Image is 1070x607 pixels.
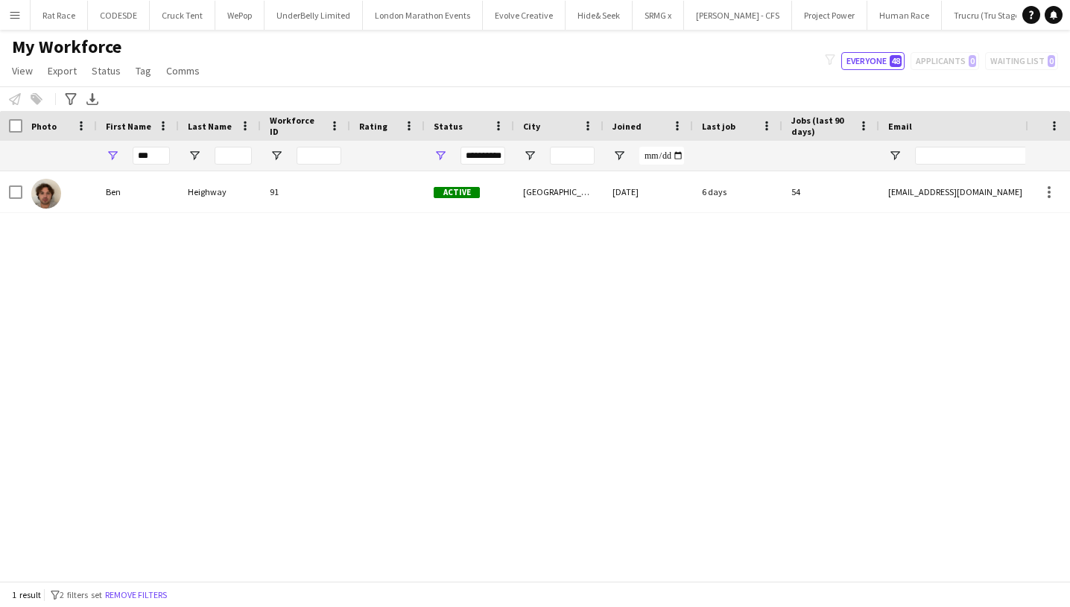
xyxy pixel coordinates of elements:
span: Last Name [188,121,232,132]
span: Joined [612,121,642,132]
button: Remove filters [102,587,170,603]
a: View [6,61,39,80]
button: Hide& Seek [566,1,633,30]
span: Email [888,121,912,132]
button: CODESDE [88,1,150,30]
a: Status [86,61,127,80]
div: Ben [97,171,179,212]
button: Rat Race [31,1,88,30]
input: First Name Filter Input [133,147,170,165]
button: Open Filter Menu [888,149,902,162]
a: Tag [130,61,157,80]
span: 48 [890,55,902,67]
span: Workforce ID [270,115,323,137]
button: Cruck Tent [150,1,215,30]
button: Open Filter Menu [270,149,283,162]
span: First Name [106,121,151,132]
app-action-btn: Export XLSX [83,90,101,108]
span: City [523,121,540,132]
button: Open Filter Menu [188,149,201,162]
button: WePop [215,1,265,30]
div: 54 [782,171,879,212]
div: Heighway [179,171,261,212]
input: Joined Filter Input [639,147,684,165]
button: Human Race [867,1,942,30]
div: 6 days [693,171,782,212]
img: Ben Heighway [31,179,61,209]
span: Jobs (last 90 days) [791,115,852,137]
app-action-btn: Advanced filters [62,90,80,108]
input: City Filter Input [550,147,595,165]
button: Evolve Creative [483,1,566,30]
div: [DATE] [604,171,693,212]
button: [PERSON_NAME] - CFS [684,1,792,30]
button: London Marathon Events [363,1,483,30]
span: Status [92,64,121,77]
span: Rating [359,121,387,132]
span: Export [48,64,77,77]
button: UnderBelly Limited [265,1,363,30]
span: My Workforce [12,36,121,58]
span: Active [434,187,480,198]
span: Tag [136,64,151,77]
button: Everyone48 [841,52,905,70]
button: Open Filter Menu [612,149,626,162]
button: Open Filter Menu [106,149,119,162]
input: Last Name Filter Input [215,147,252,165]
input: Workforce ID Filter Input [297,147,341,165]
button: SRMG x [633,1,684,30]
span: Photo [31,121,57,132]
span: 2 filters set [60,589,102,600]
button: Open Filter Menu [523,149,536,162]
span: Comms [166,64,200,77]
button: Project Power [792,1,867,30]
span: Last job [702,121,735,132]
span: Status [434,121,463,132]
span: View [12,64,33,77]
button: Open Filter Menu [434,149,447,162]
a: Export [42,61,83,80]
a: Comms [160,61,206,80]
div: [GEOGRAPHIC_DATA] [514,171,604,212]
div: 91 [261,171,350,212]
button: Trucru (Tru Stage) [942,1,1035,30]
